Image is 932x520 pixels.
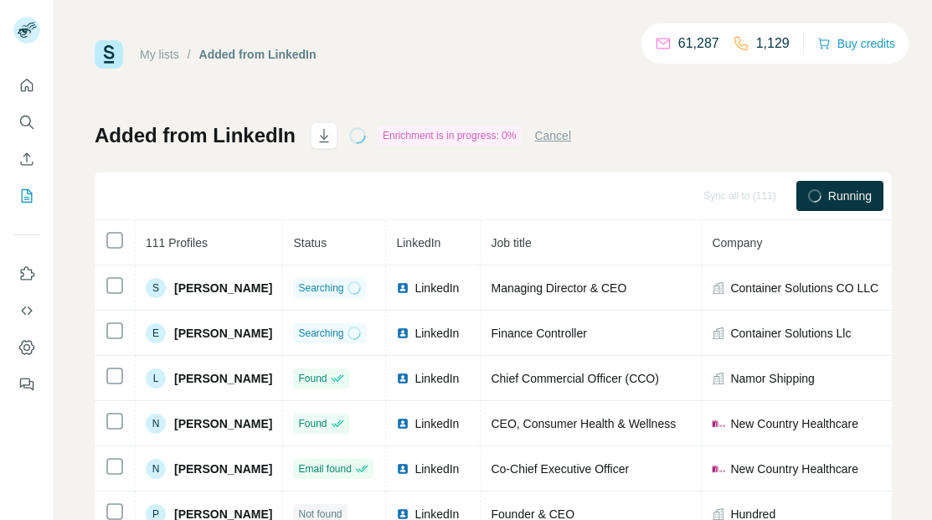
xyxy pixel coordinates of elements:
span: Running [828,188,872,204]
span: [PERSON_NAME] [174,461,272,477]
button: Feedback [13,369,40,399]
div: Enrichment is in progress: 0% [378,126,521,146]
h1: Added from LinkedIn [95,122,296,149]
div: S [146,278,166,298]
span: LinkedIn [415,370,459,387]
button: Dashboard [13,332,40,363]
span: LinkedIn [415,325,459,342]
button: Cancel [534,127,571,144]
button: My lists [13,181,40,211]
span: Co-Chief Executive Officer [491,462,629,476]
span: LinkedIn [415,280,459,296]
span: Namor Shipping [730,370,814,387]
span: Status [293,236,327,250]
span: LinkedIn [415,415,459,432]
span: CEO, Consumer Health & Wellness [491,417,676,430]
span: Found [298,416,327,431]
span: LinkedIn [396,236,440,250]
button: Use Surfe on LinkedIn [13,259,40,289]
span: [PERSON_NAME] [174,370,272,387]
span: Managing Director & CEO [491,281,626,295]
span: Container Solutions CO LLC [730,280,878,296]
span: [PERSON_NAME] [174,325,272,342]
span: LinkedIn [415,461,459,477]
span: [PERSON_NAME] [174,280,272,296]
img: company-logo [712,417,725,430]
p: 1,129 [756,33,790,54]
div: E [146,323,166,343]
img: LinkedIn logo [396,281,409,295]
li: / [188,46,191,63]
span: Chief Commercial Officer (CCO) [491,372,658,385]
span: New Country Healthcare [730,415,858,432]
span: New Country Healthcare [730,461,858,477]
div: N [146,459,166,479]
span: Company [712,236,762,250]
span: Email found [298,461,351,476]
img: LinkedIn logo [396,327,409,340]
img: LinkedIn logo [396,417,409,430]
button: Quick start [13,70,40,100]
p: 61,287 [678,33,719,54]
button: Enrich CSV [13,144,40,174]
span: Searching [298,326,343,341]
span: 111 Profiles [146,236,208,250]
span: Searching [298,281,343,296]
img: LinkedIn logo [396,372,409,385]
button: Buy credits [817,32,895,55]
button: Search [13,107,40,137]
div: L [146,368,166,389]
span: Finance Controller [491,327,586,340]
span: [PERSON_NAME] [174,415,272,432]
span: Job title [491,236,531,250]
button: Use Surfe API [13,296,40,326]
img: LinkedIn logo [396,462,409,476]
img: Surfe Logo [95,40,123,69]
div: N [146,414,166,434]
div: Added from LinkedIn [199,46,317,63]
img: company-logo [712,462,725,476]
span: Found [298,371,327,386]
a: My lists [140,48,179,61]
span: Container Solutions Llc [730,325,851,342]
